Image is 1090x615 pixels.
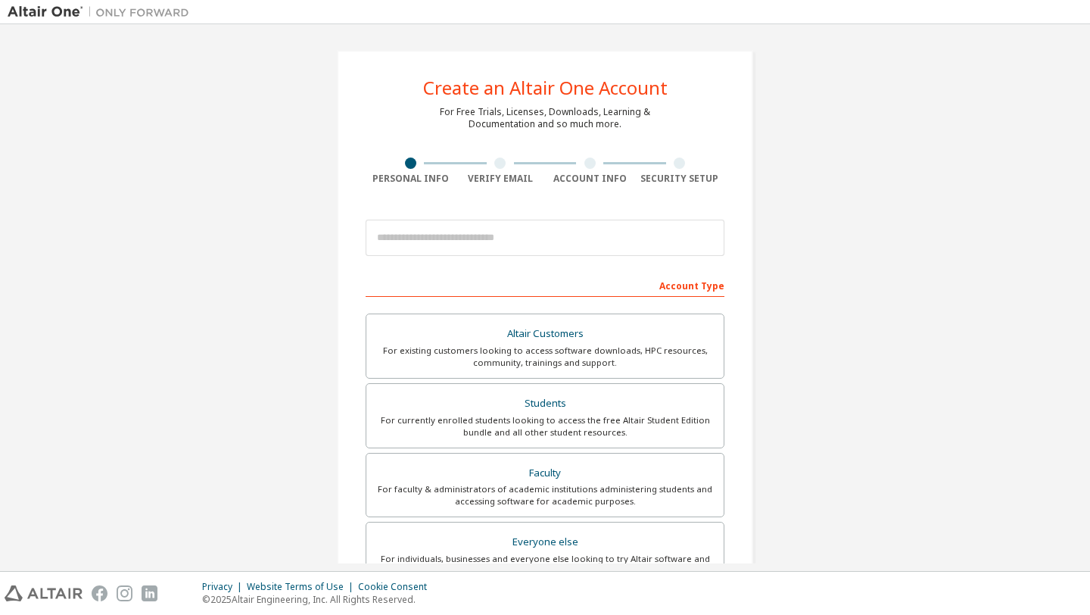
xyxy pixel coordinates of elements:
[92,585,107,601] img: facebook.svg
[375,323,715,345] div: Altair Customers
[366,173,456,185] div: Personal Info
[358,581,436,593] div: Cookie Consent
[142,585,157,601] img: linkedin.svg
[423,79,668,97] div: Create an Altair One Account
[5,585,83,601] img: altair_logo.svg
[440,106,650,130] div: For Free Trials, Licenses, Downloads, Learning & Documentation and so much more.
[366,273,724,297] div: Account Type
[375,345,715,369] div: For existing customers looking to access software downloads, HPC resources, community, trainings ...
[375,483,715,507] div: For faculty & administrators of academic institutions administering students and accessing softwa...
[375,414,715,439] div: For currently enrolled students looking to access the free Altair Student Edition bundle and all ...
[8,5,197,20] img: Altair One
[202,593,436,606] p: © 2025 Altair Engineering, Inc. All Rights Reserved.
[375,393,715,414] div: Students
[375,532,715,553] div: Everyone else
[247,581,358,593] div: Website Terms of Use
[117,585,132,601] img: instagram.svg
[375,463,715,484] div: Faculty
[545,173,635,185] div: Account Info
[635,173,725,185] div: Security Setup
[456,173,546,185] div: Verify Email
[375,553,715,577] div: For individuals, businesses and everyone else looking to try Altair software and explore our prod...
[202,581,247,593] div: Privacy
